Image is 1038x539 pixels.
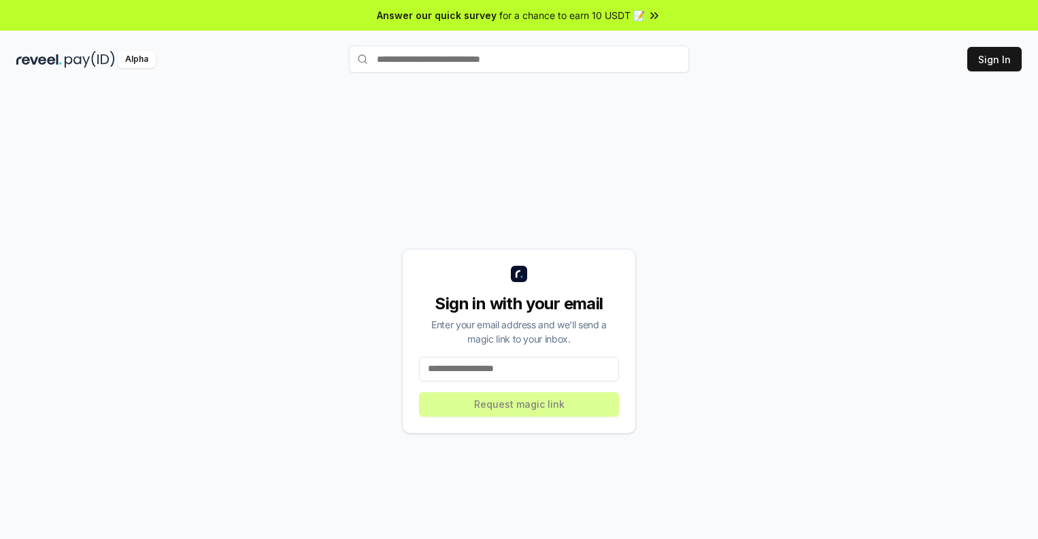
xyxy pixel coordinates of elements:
[118,51,156,68] div: Alpha
[65,51,115,68] img: pay_id
[419,293,619,315] div: Sign in with your email
[377,8,497,22] span: Answer our quick survey
[16,51,62,68] img: reveel_dark
[419,317,619,346] div: Enter your email address and we’ll send a magic link to your inbox.
[967,47,1022,71] button: Sign In
[511,266,527,282] img: logo_small
[499,8,645,22] span: for a chance to earn 10 USDT 📝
